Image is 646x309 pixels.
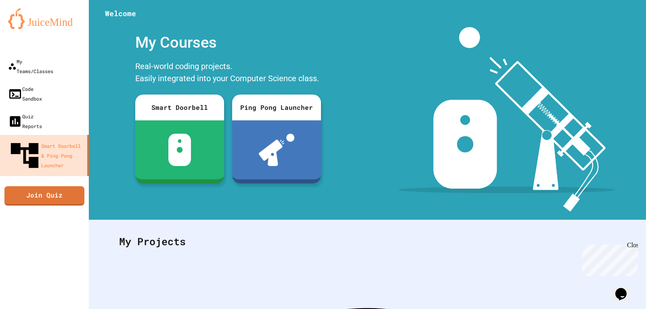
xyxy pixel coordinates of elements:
img: banner-image-my-projects.png [399,27,615,212]
div: Smart Doorbell & Ping Pong Launcher [8,139,84,172]
div: My Teams/Classes [8,57,53,76]
div: Chat with us now!Close [3,3,56,51]
div: Code Sandbox [8,84,42,103]
div: Quiz Reports [8,111,42,131]
iframe: chat widget [579,242,638,276]
img: ppl-with-ball.png [259,134,295,166]
div: My Courses [131,27,325,58]
iframe: chat widget [612,277,638,301]
div: Smart Doorbell [135,95,224,120]
a: Join Quiz [4,186,84,206]
div: Real-world coding projects. Easily integrated into your Computer Science class. [131,58,325,88]
img: sdb-white.svg [168,134,191,166]
div: Ping Pong Launcher [232,95,321,120]
div: My Projects [111,226,624,257]
img: logo-orange.svg [8,8,81,29]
